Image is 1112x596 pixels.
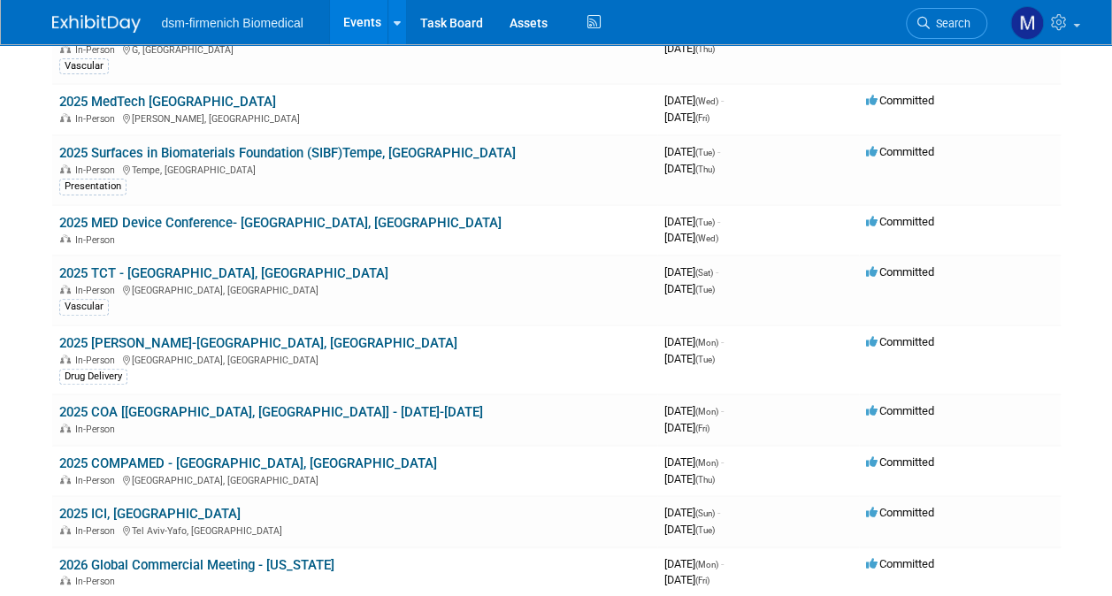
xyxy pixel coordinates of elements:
div: [PERSON_NAME], [GEOGRAPHIC_DATA] [59,111,650,125]
span: (Fri) [695,113,709,123]
a: Search [906,8,987,39]
span: [DATE] [664,282,715,295]
span: (Wed) [695,96,718,106]
img: In-Person Event [60,576,71,585]
span: (Mon) [695,458,718,468]
img: In-Person Event [60,164,71,173]
span: (Mon) [695,407,718,416]
span: [DATE] [664,42,715,55]
span: - [721,557,724,570]
img: In-Person Event [60,44,71,53]
span: (Tue) [695,218,715,227]
span: (Tue) [695,285,715,294]
img: In-Person Event [60,234,71,243]
div: Presentation [59,179,127,195]
a: 2026 Global Commercial Meeting - [US_STATE] [59,557,334,573]
span: [DATE] [664,162,715,175]
div: G, [GEOGRAPHIC_DATA] [59,42,650,56]
span: - [721,94,724,107]
span: [DATE] [664,573,709,586]
span: [DATE] [664,455,724,469]
div: Drug Delivery [59,369,127,385]
div: Tel Aviv-Yafo, [GEOGRAPHIC_DATA] [59,523,650,537]
a: 2025 Surfaces in Biomaterials Foundation (SIBF)Tempe, [GEOGRAPHIC_DATA] [59,145,516,161]
span: In-Person [75,424,120,435]
span: - [717,215,720,228]
span: (Thu) [695,44,715,54]
span: In-Person [75,234,120,246]
img: Melanie Davison [1010,6,1044,40]
a: 2025 MedTech [GEOGRAPHIC_DATA] [59,94,276,110]
span: In-Person [75,525,120,537]
span: - [721,335,724,348]
span: - [717,506,720,519]
span: (Mon) [695,560,718,569]
a: 2025 ICI, [GEOGRAPHIC_DATA] [59,506,241,522]
span: Committed [866,455,934,469]
span: [DATE] [664,352,715,365]
span: [DATE] [664,145,720,158]
span: [DATE] [664,335,724,348]
img: In-Person Event [60,113,71,122]
span: [DATE] [664,404,724,417]
span: (Mon) [695,338,718,348]
span: In-Person [75,44,120,56]
span: - [716,265,718,279]
div: [GEOGRAPHIC_DATA], [GEOGRAPHIC_DATA] [59,472,650,486]
span: (Sat) [695,268,713,278]
span: [DATE] [664,506,720,519]
span: (Tue) [695,525,715,535]
span: Committed [866,335,934,348]
span: In-Person [75,113,120,125]
span: [DATE] [664,472,715,485]
div: Vascular [59,299,109,315]
span: Search [930,17,970,30]
span: [DATE] [664,421,709,434]
span: - [721,455,724,469]
span: (Tue) [695,355,715,364]
div: [GEOGRAPHIC_DATA], [GEOGRAPHIC_DATA] [59,282,650,296]
span: Committed [866,404,934,417]
img: In-Person Event [60,285,71,294]
span: In-Person [75,164,120,176]
span: (Tue) [695,148,715,157]
span: In-Person [75,475,120,486]
span: In-Person [75,355,120,366]
a: 2025 COMPAMED - [GEOGRAPHIC_DATA], [GEOGRAPHIC_DATA] [59,455,437,471]
span: Committed [866,215,934,228]
span: Committed [866,506,934,519]
span: Committed [866,145,934,158]
span: In-Person [75,576,120,587]
a: 2025 COA [[GEOGRAPHIC_DATA], [GEOGRAPHIC_DATA]] - [DATE]-[DATE] [59,404,483,420]
div: Tempe, [GEOGRAPHIC_DATA] [59,162,650,176]
span: [DATE] [664,231,718,244]
span: - [721,404,724,417]
span: (Fri) [695,424,709,433]
span: Committed [866,94,934,107]
span: In-Person [75,285,120,296]
span: (Wed) [695,233,718,243]
span: [DATE] [664,94,724,107]
span: (Sun) [695,508,715,518]
span: [DATE] [664,265,718,279]
img: In-Person Event [60,475,71,484]
span: (Fri) [695,576,709,585]
span: [DATE] [664,557,724,570]
span: (Thu) [695,164,715,174]
a: 2025 [PERSON_NAME]-[GEOGRAPHIC_DATA], [GEOGRAPHIC_DATA] [59,335,457,351]
a: 2025 TCT - [GEOGRAPHIC_DATA], [GEOGRAPHIC_DATA] [59,265,388,281]
img: In-Person Event [60,424,71,432]
span: [DATE] [664,215,720,228]
div: Vascular [59,58,109,74]
img: In-Person Event [60,525,71,534]
span: Committed [866,265,934,279]
img: ExhibitDay [52,15,141,33]
span: [DATE] [664,523,715,536]
div: [GEOGRAPHIC_DATA], [GEOGRAPHIC_DATA] [59,352,650,366]
span: dsm-firmenich Biomedical [162,16,303,30]
a: 2025 MED Device Conference- [GEOGRAPHIC_DATA], [GEOGRAPHIC_DATA] [59,215,502,231]
span: Committed [866,557,934,570]
img: In-Person Event [60,355,71,363]
span: - [717,145,720,158]
span: [DATE] [664,111,709,124]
